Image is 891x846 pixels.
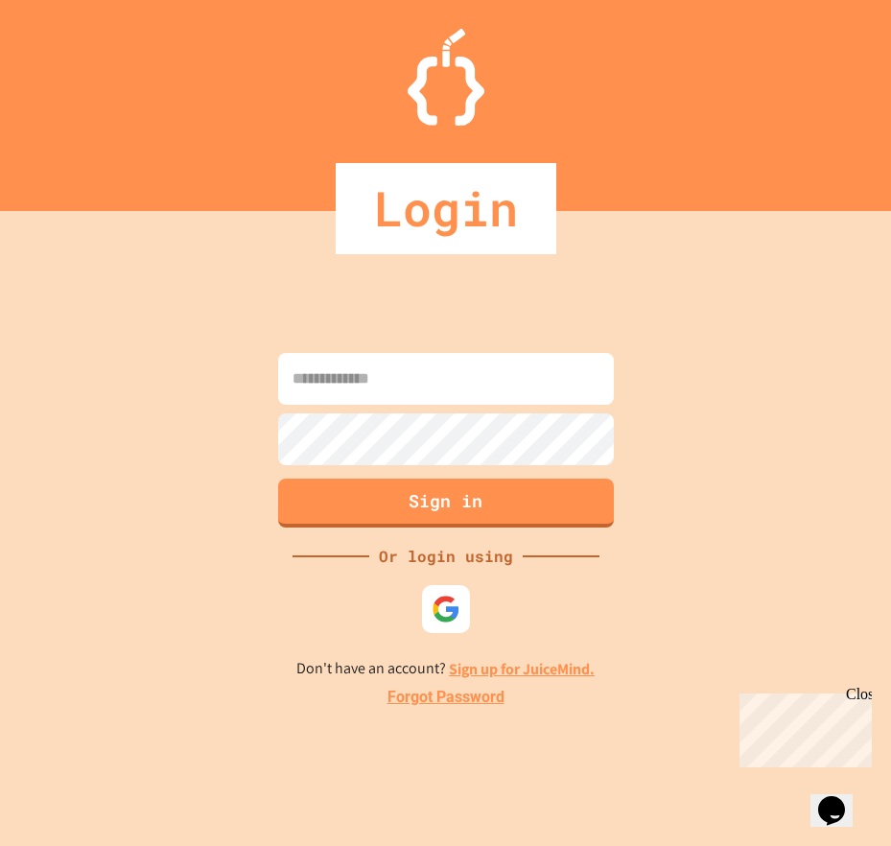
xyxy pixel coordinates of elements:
[810,769,872,827] iframe: chat widget
[432,595,460,623] img: google-icon.svg
[387,686,504,709] a: Forgot Password
[408,29,484,126] img: Logo.svg
[8,8,132,122] div: Chat with us now!Close
[369,545,523,568] div: Or login using
[449,659,595,679] a: Sign up for JuiceMind.
[296,657,595,681] p: Don't have an account?
[732,686,872,767] iframe: chat widget
[278,479,614,528] button: Sign in
[336,163,556,254] div: Login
